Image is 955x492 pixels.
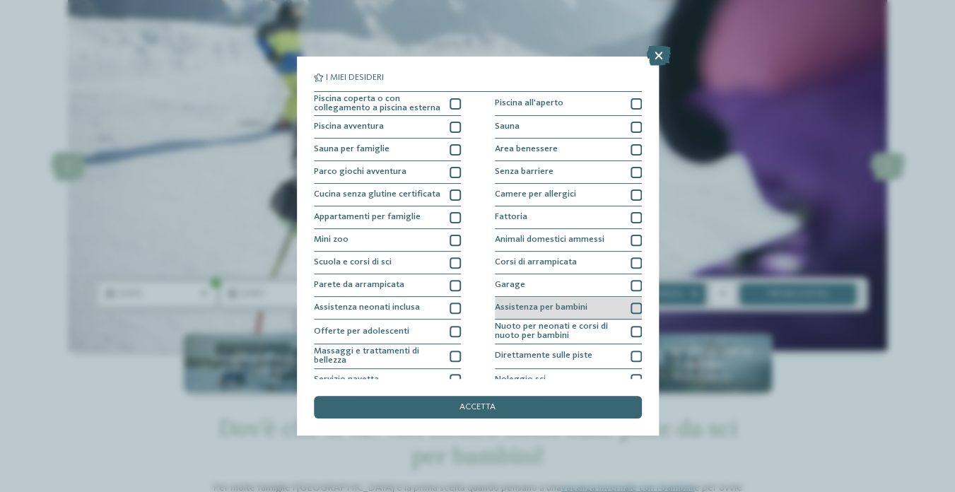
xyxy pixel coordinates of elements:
span: accetta [459,403,496,412]
span: Cucina senza glutine certificata [314,190,440,199]
span: Area benessere [495,145,558,154]
span: Piscina avventura [314,122,384,131]
span: Massaggi e trattamenti di bellezza [314,347,441,365]
span: Parete da arrampicata [314,281,404,290]
span: Assistenza neonati inclusa [314,303,420,312]
span: Offerte per adolescenti [314,327,409,336]
span: Sauna [495,122,520,131]
span: Direttamente sulle piste [495,351,592,361]
span: Mini zoo [314,235,348,245]
span: Corsi di arrampicata [495,258,577,267]
span: Servizio navetta [314,375,379,385]
span: Piscina coperta o con collegamento a piscina esterna [314,95,441,113]
span: Piscina all'aperto [495,99,563,108]
span: Scuola e corsi di sci [314,258,392,267]
span: Animali domestici ammessi [495,235,604,245]
span: Senza barriere [495,168,553,177]
span: I miei desideri [326,74,384,83]
span: Appartamenti per famiglie [314,213,421,222]
span: Parco giochi avventura [314,168,406,177]
span: Camere per allergici [495,190,576,199]
span: Noleggio sci [495,375,546,385]
span: Garage [495,281,525,290]
span: Nuoto per neonati e corsi di nuoto per bambini [495,322,622,341]
span: Assistenza per bambini [495,303,587,312]
span: Sauna per famiglie [314,145,389,154]
span: Fattoria [495,213,527,222]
